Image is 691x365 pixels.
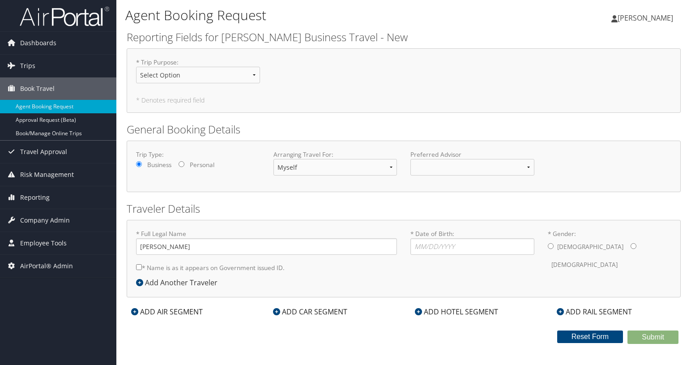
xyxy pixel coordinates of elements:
h5: * Denotes required field [136,97,671,103]
label: Trip Type: [136,150,260,159]
input: * Gender:[DEMOGRAPHIC_DATA][DEMOGRAPHIC_DATA] [631,243,636,249]
div: ADD RAIL SEGMENT [552,306,636,317]
span: Book Travel [20,77,55,100]
button: Submit [627,331,678,344]
input: * Date of Birth: [410,238,534,255]
input: * Full Legal Name [136,238,397,255]
label: [DEMOGRAPHIC_DATA] [551,256,618,273]
select: * Trip Purpose: [136,67,260,83]
label: * Name is as it appears on Government issued ID. [136,259,285,276]
h2: General Booking Details [127,122,681,137]
a: [PERSON_NAME] [611,4,682,31]
span: Travel Approval [20,141,67,163]
label: Preferred Advisor [410,150,534,159]
label: * Full Legal Name [136,229,397,255]
div: ADD HOTEL SEGMENT [410,306,503,317]
div: Add Another Traveler [136,277,222,288]
label: * Date of Birth: [410,229,534,255]
label: Arranging Travel For: [273,150,397,159]
span: Company Admin [20,209,70,232]
span: Employee Tools [20,232,67,254]
img: airportal-logo.png [20,6,109,27]
span: Risk Management [20,163,74,186]
span: Reporting [20,186,50,209]
h1: Agent Booking Request [125,6,496,25]
span: [PERSON_NAME] [618,13,673,23]
div: ADD AIR SEGMENT [127,306,207,317]
h2: Reporting Fields for [PERSON_NAME] Business Travel - New [127,30,681,45]
span: Trips [20,55,35,77]
div: ADD CAR SEGMENT [269,306,352,317]
label: [DEMOGRAPHIC_DATA] [557,238,623,255]
label: Personal [190,160,214,169]
h2: Traveler Details [127,201,681,216]
label: * Gender: [548,229,672,274]
button: Reset Form [557,331,623,343]
label: Business [147,160,171,169]
label: * Trip Purpose : [136,58,260,90]
input: * Name is as it appears on Government issued ID. [136,264,142,270]
span: AirPortal® Admin [20,255,73,277]
input: * Gender:[DEMOGRAPHIC_DATA][DEMOGRAPHIC_DATA] [548,243,554,249]
span: Dashboards [20,32,56,54]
